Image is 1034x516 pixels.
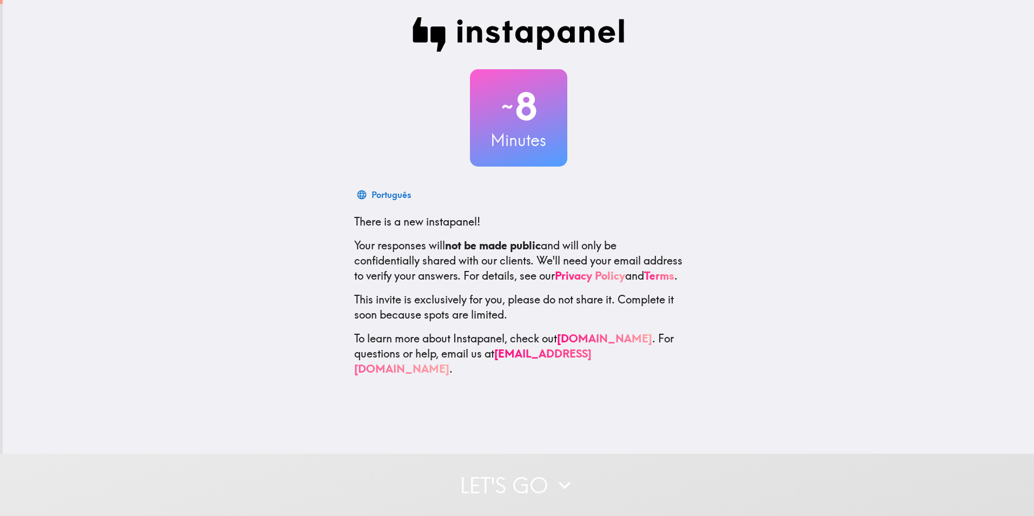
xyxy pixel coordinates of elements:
a: Privacy Policy [555,269,625,282]
h3: Minutes [470,129,567,151]
img: Instapanel [413,17,625,52]
span: ~ [500,90,515,123]
p: To learn more about Instapanel, check out . For questions or help, email us at . [354,331,683,376]
a: Terms [644,269,674,282]
span: There is a new instapanel! [354,215,480,228]
b: not be made public [445,239,541,252]
button: Português [354,184,415,206]
h2: 8 [470,84,567,129]
p: Your responses will and will only be confidentially shared with our clients. We'll need your emai... [354,238,683,283]
p: This invite is exclusively for you, please do not share it. Complete it soon because spots are li... [354,292,683,322]
a: [DOMAIN_NAME] [557,332,652,345]
a: [EMAIL_ADDRESS][DOMAIN_NAME] [354,347,592,375]
div: Português [372,187,411,202]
